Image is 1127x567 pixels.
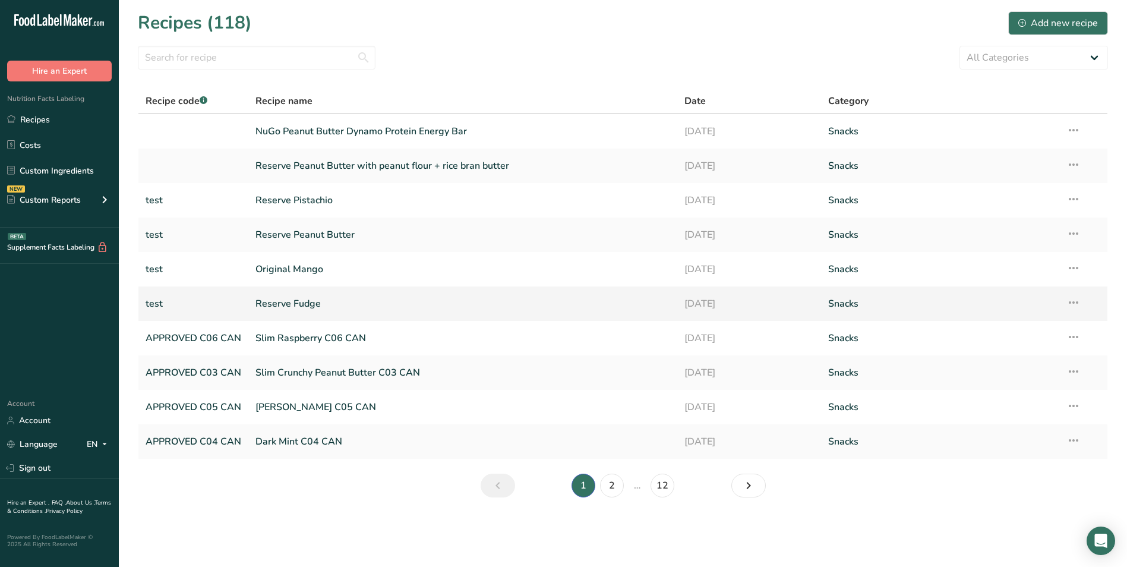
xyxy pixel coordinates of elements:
a: APPROVED C05 CAN [146,395,241,420]
a: Page 2. [600,474,624,497]
a: Slim Crunchy Peanut Butter C03 CAN [255,360,670,385]
a: test [146,222,241,247]
span: Date [684,94,706,108]
a: [DATE] [684,326,813,351]
a: test [146,291,241,316]
a: Hire an Expert . [7,499,49,507]
span: Recipe name [255,94,312,108]
div: Open Intercom Messenger [1087,527,1115,555]
a: Dark Mint C04 CAN [255,429,670,454]
a: Page 12. [651,474,674,497]
a: Snacks [828,291,1052,316]
div: NEW [7,185,25,193]
a: APPROVED C06 CAN [146,326,241,351]
a: Snacks [828,119,1052,144]
a: [DATE] [684,153,813,178]
a: [DATE] [684,222,813,247]
a: Language [7,434,58,455]
a: [DATE] [684,291,813,316]
a: FAQ . [52,499,66,507]
a: Snacks [828,222,1052,247]
button: Add new recipe [1008,11,1108,35]
a: Snacks [828,395,1052,420]
a: APPROVED C03 CAN [146,360,241,385]
span: Category [828,94,869,108]
a: [DATE] [684,395,813,420]
a: Reserve Pistachio [255,188,670,213]
a: APPROVED C04 CAN [146,429,241,454]
span: Recipe code [146,94,207,108]
a: Reserve Peanut Butter [255,222,670,247]
a: About Us . [66,499,94,507]
a: Snacks [828,326,1052,351]
a: [DATE] [684,119,813,144]
a: Snacks [828,429,1052,454]
div: BETA [8,233,26,240]
a: [PERSON_NAME] C05 CAN [255,395,670,420]
a: Privacy Policy [46,507,83,515]
a: test [146,188,241,213]
div: Add new recipe [1018,16,1098,30]
a: Snacks [828,360,1052,385]
a: Next page [731,474,766,497]
input: Search for recipe [138,46,375,70]
a: Snacks [828,153,1052,178]
a: Slim Raspberry C06 CAN [255,326,670,351]
a: [DATE] [684,360,813,385]
a: [DATE] [684,429,813,454]
h1: Recipes (118) [138,10,252,36]
button: Hire an Expert [7,61,112,81]
a: Reserve Fudge [255,291,670,316]
a: Snacks [828,188,1052,213]
a: [DATE] [684,257,813,282]
a: Original Mango [255,257,670,282]
a: NuGo Peanut Butter Dynamo Protein Energy Bar [255,119,670,144]
div: Custom Reports [7,194,81,206]
a: test [146,257,241,282]
a: Reserve Peanut Butter with peanut flour + rice bran butter [255,153,670,178]
a: Previous page [481,474,515,497]
div: EN [87,437,112,452]
div: Powered By FoodLabelMaker © 2025 All Rights Reserved [7,534,112,548]
a: Terms & Conditions . [7,499,111,515]
a: Snacks [828,257,1052,282]
a: [DATE] [684,188,813,213]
